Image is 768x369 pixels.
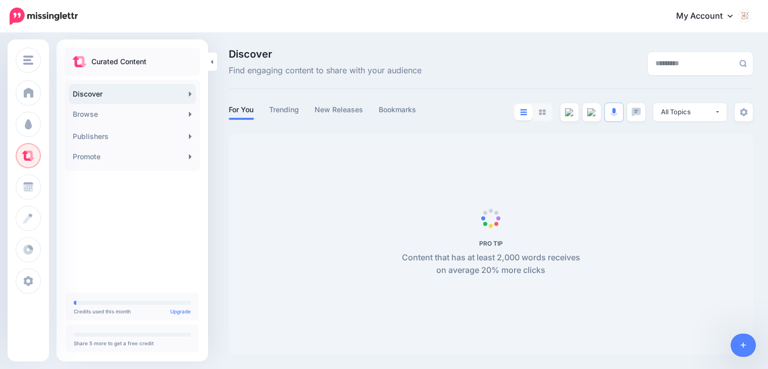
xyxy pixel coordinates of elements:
[69,126,196,147] a: Publishers
[69,104,196,124] a: Browse
[632,108,641,116] img: chat-square-grey.png
[229,64,422,77] span: Find engaging content to share with your audience
[661,107,714,117] div: All Topics
[269,104,299,116] a: Trending
[379,104,417,116] a: Bookmarks
[229,104,254,116] a: For You
[229,49,422,59] span: Discover
[740,108,748,116] img: settings-grey.png
[23,56,33,65] img: menu.png
[69,147,196,167] a: Promote
[565,108,574,116] img: article--grey.png
[396,251,586,278] p: Content that has at least 2,000 words receives on average 20% more clicks
[739,60,747,67] img: search-grey-6.png
[69,84,196,104] a: Discover
[73,56,86,67] img: curate.png
[91,56,146,68] p: Curated Content
[587,108,596,116] img: video--grey.png
[520,109,527,115] img: list-blue.png
[396,240,586,247] h5: PRO TIP
[10,8,78,25] img: Missinglettr
[539,109,546,115] img: grid-grey.png
[666,4,753,29] a: My Account
[315,104,364,116] a: New Releases
[653,103,727,121] button: All Topics
[610,108,618,117] img: microphone.png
